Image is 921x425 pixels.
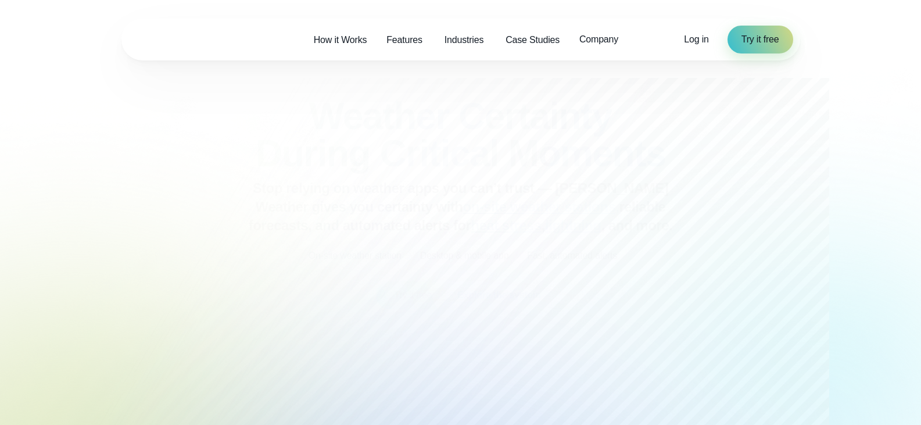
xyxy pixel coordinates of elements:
[579,33,618,47] span: Company
[728,26,793,53] a: Try it free
[445,33,483,47] span: Industries
[304,28,377,52] a: How it Works
[314,33,367,47] span: How it Works
[386,33,422,47] span: Features
[684,33,708,47] a: Log in
[684,34,708,44] span: Log in
[741,33,779,47] span: Try it free
[496,28,569,52] a: Case Studies
[506,33,560,47] span: Case Studies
